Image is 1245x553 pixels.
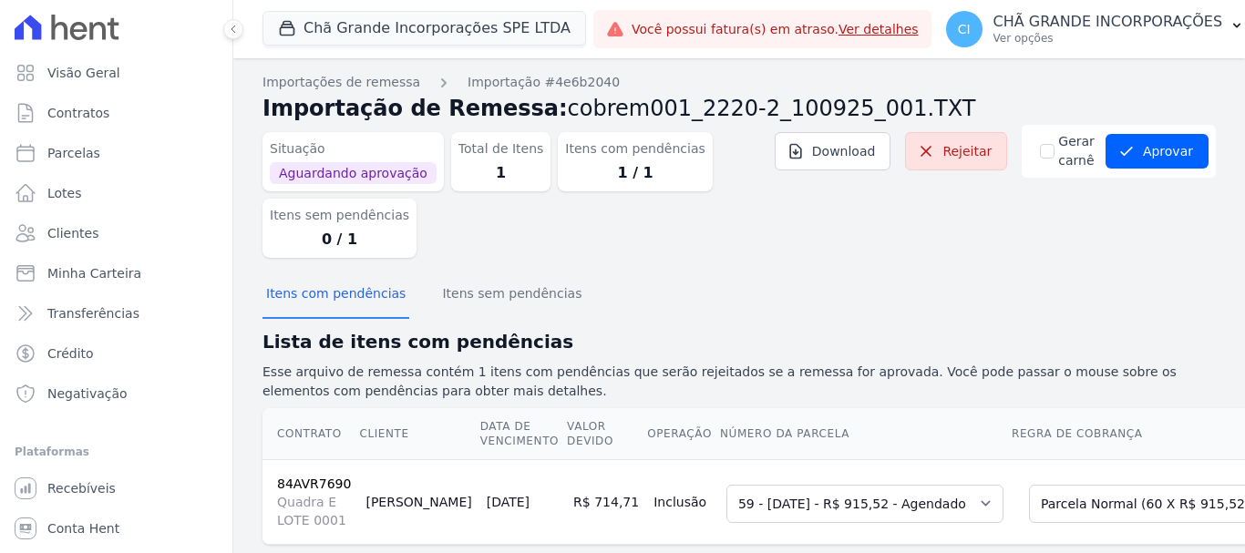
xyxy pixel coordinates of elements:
[47,304,139,323] span: Transferências
[958,23,971,36] span: CI
[15,441,218,463] div: Plataformas
[262,271,409,319] button: Itens com pendências
[262,92,1216,125] h2: Importação de Remessa:
[7,215,225,251] a: Clientes
[47,184,82,202] span: Lotes
[358,459,478,544] td: [PERSON_NAME]
[262,363,1216,401] p: Esse arquivo de remessa contém 1 itens com pendências que serão rejeitados se a remessa for aprov...
[270,139,437,159] dt: Situação
[839,22,919,36] a: Ver detalhes
[270,162,437,184] span: Aguardando aprovação
[7,335,225,372] a: Crédito
[262,73,1216,92] nav: Breadcrumb
[270,206,409,225] dt: Itens sem pendências
[7,375,225,412] a: Negativação
[262,408,358,460] th: Contrato
[7,470,225,507] a: Recebíveis
[566,459,646,544] td: R$ 714,71
[270,229,409,251] dd: 0 / 1
[7,255,225,292] a: Minha Carteira
[479,408,566,460] th: Data de Vencimento
[468,73,620,92] a: Importação #4e6b2040
[7,55,225,91] a: Visão Geral
[262,11,586,46] button: Chã Grande Incorporações SPE LTDA
[565,139,705,159] dt: Itens com pendências
[905,132,1007,170] a: Rejeitar
[566,408,646,460] th: Valor devido
[47,64,120,82] span: Visão Geral
[47,479,116,497] span: Recebíveis
[632,20,919,39] span: Você possui fatura(s) em atraso.
[479,459,566,544] td: [DATE]
[458,162,544,184] dd: 1
[47,384,128,403] span: Negativação
[7,510,225,547] a: Conta Hent
[7,175,225,211] a: Lotes
[568,96,976,121] span: cobrem001_2220-2_100925_001.TXT
[993,13,1223,31] p: CHÃ GRANDE INCORPORAÇÕES
[47,264,141,282] span: Minha Carteira
[262,328,1216,355] h2: Lista de itens com pendências
[47,519,119,538] span: Conta Hent
[277,476,351,491] a: 84AVR7690
[565,162,705,184] dd: 1 / 1
[1106,134,1209,169] button: Aprovar
[7,95,225,131] a: Contratos
[47,344,94,363] span: Crédito
[262,73,420,92] a: Importações de remessa
[358,408,478,460] th: Cliente
[7,135,225,171] a: Parcelas
[458,139,544,159] dt: Total de Itens
[47,104,109,122] span: Contratos
[47,224,98,242] span: Clientes
[47,144,100,162] span: Parcelas
[775,132,891,170] a: Download
[719,408,1011,460] th: Número da Parcela
[646,408,719,460] th: Operação
[1058,132,1095,170] label: Gerar carnê
[646,459,719,544] td: Inclusão
[438,271,585,319] button: Itens sem pendências
[277,493,351,529] span: Quadra E LOTE 0001
[993,31,1223,46] p: Ver opções
[7,295,225,332] a: Transferências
